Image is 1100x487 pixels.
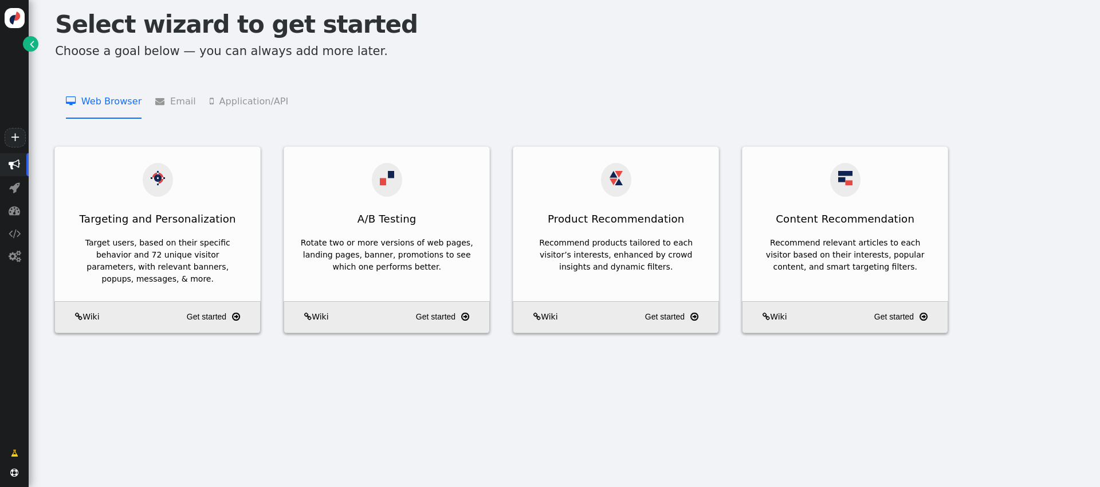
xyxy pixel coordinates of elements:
div: Target users, based on their specific behavior and 72 unique visitor parameters, with relevant ba... [71,237,244,285]
span:  [11,447,18,459]
img: actions.svg [151,171,165,185]
span:  [232,310,240,324]
div: Recommend products tailored to each visitor’s interests, enhanced by crowd insights and dynamic f... [529,237,702,273]
li: Email [155,82,195,119]
li: Application/API [210,82,288,119]
a: Wiki [59,311,99,323]
a:  [3,443,26,463]
span:  [9,159,20,170]
a:  [23,36,38,52]
span:  [9,228,21,239]
img: articles_recom.svg [838,171,852,185]
p: Choose a goal below — you can always add more later. [55,42,1086,61]
div: A/B Testing [284,205,489,233]
span:  [9,182,20,193]
span:  [763,313,770,321]
a: Wiki [517,311,557,323]
span:  [9,251,21,262]
span:  [9,205,20,216]
span:  [210,96,219,106]
div: Recommend relevant articles to each visitor based on their interests, popular content, and smart ... [759,237,932,273]
a: Get started [645,307,714,328]
div: Targeting and Personalization [55,205,260,233]
img: logo-icon.svg [5,8,25,28]
span:  [155,96,170,106]
div: Content Recommendation [742,205,948,233]
a: Get started [874,307,944,328]
span:  [920,310,928,324]
a: Wiki [747,311,787,323]
a: Get started [416,307,485,328]
a: Get started [187,307,256,328]
span:  [30,38,34,50]
span:  [533,313,541,321]
span:  [10,469,18,477]
span:  [75,313,82,321]
img: products_recom.svg [609,171,623,185]
div: Rotate two or more versions of web pages, landing pages, banner, promotions to see which one perf... [300,237,473,273]
h1: Select wizard to get started [55,6,1086,42]
img: ab.svg [380,171,394,185]
span:  [66,96,81,106]
span:  [304,313,312,321]
span:  [461,310,469,324]
li: Web Browser [66,82,142,119]
span:  [690,310,698,324]
a: + [5,128,25,147]
div: Product Recommendation [513,205,718,233]
a: Wiki [288,311,328,323]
